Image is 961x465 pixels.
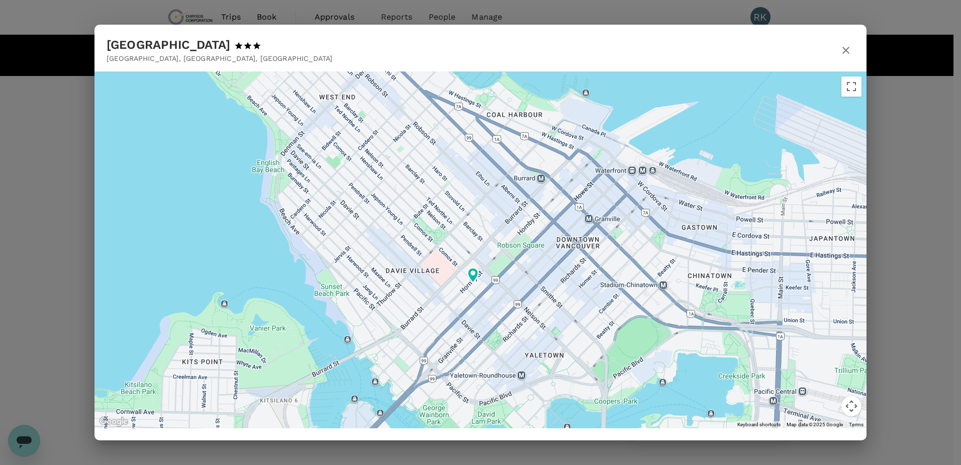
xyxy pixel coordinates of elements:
img: Google [97,415,130,428]
a: Open this area in Google Maps (opens a new window) [97,415,130,428]
button: Map camera controls [841,396,861,416]
button: Toggle fullscreen view [841,76,861,97]
p: [GEOGRAPHIC_DATA] , [GEOGRAPHIC_DATA] , [GEOGRAPHIC_DATA] [107,53,332,63]
a: Terms (opens in new tab) [849,422,863,427]
span: Map data ©2025 Google [787,422,843,427]
button: Keyboard shortcuts [737,421,781,428]
div: [GEOGRAPHIC_DATA] [107,37,332,53]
